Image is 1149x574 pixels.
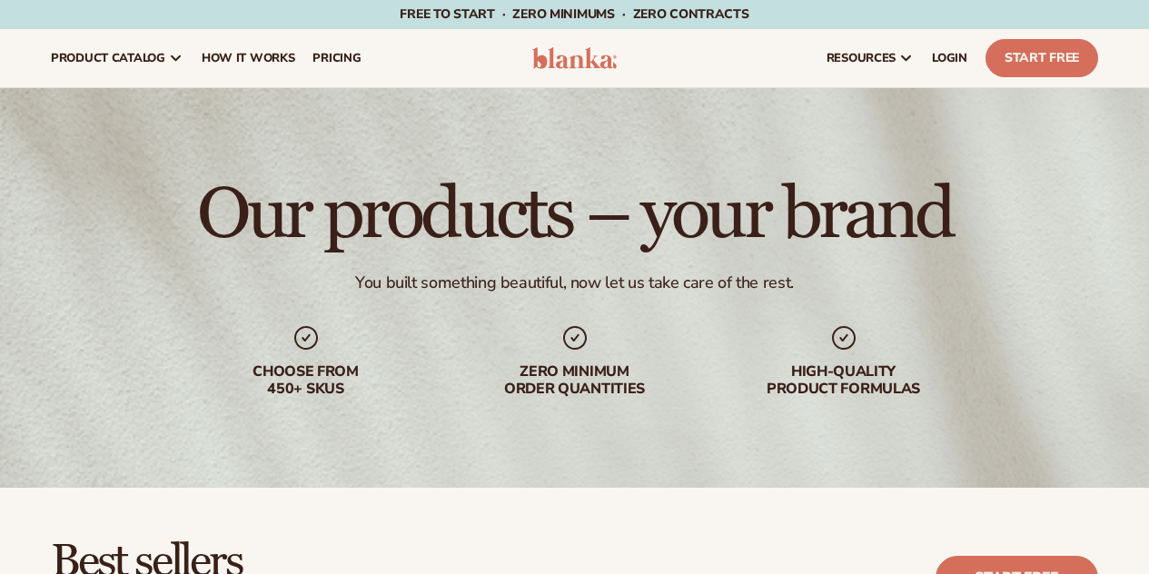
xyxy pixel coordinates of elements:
a: resources [817,29,923,87]
div: High-quality product formulas [728,363,960,398]
span: resources [827,51,896,65]
span: product catalog [51,51,165,65]
a: Start Free [986,39,1098,77]
a: How It Works [193,29,304,87]
div: Choose from 450+ Skus [190,363,422,398]
div: You built something beautiful, now let us take care of the rest. [355,272,794,293]
span: LOGIN [932,51,967,65]
span: pricing [312,51,361,65]
a: LOGIN [923,29,976,87]
span: How It Works [202,51,295,65]
div: Zero minimum order quantities [459,363,691,398]
span: Free to start · ZERO minimums · ZERO contracts [400,5,748,23]
h1: Our products – your brand [197,178,952,251]
a: product catalog [42,29,193,87]
img: logo [532,47,618,69]
a: pricing [303,29,370,87]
